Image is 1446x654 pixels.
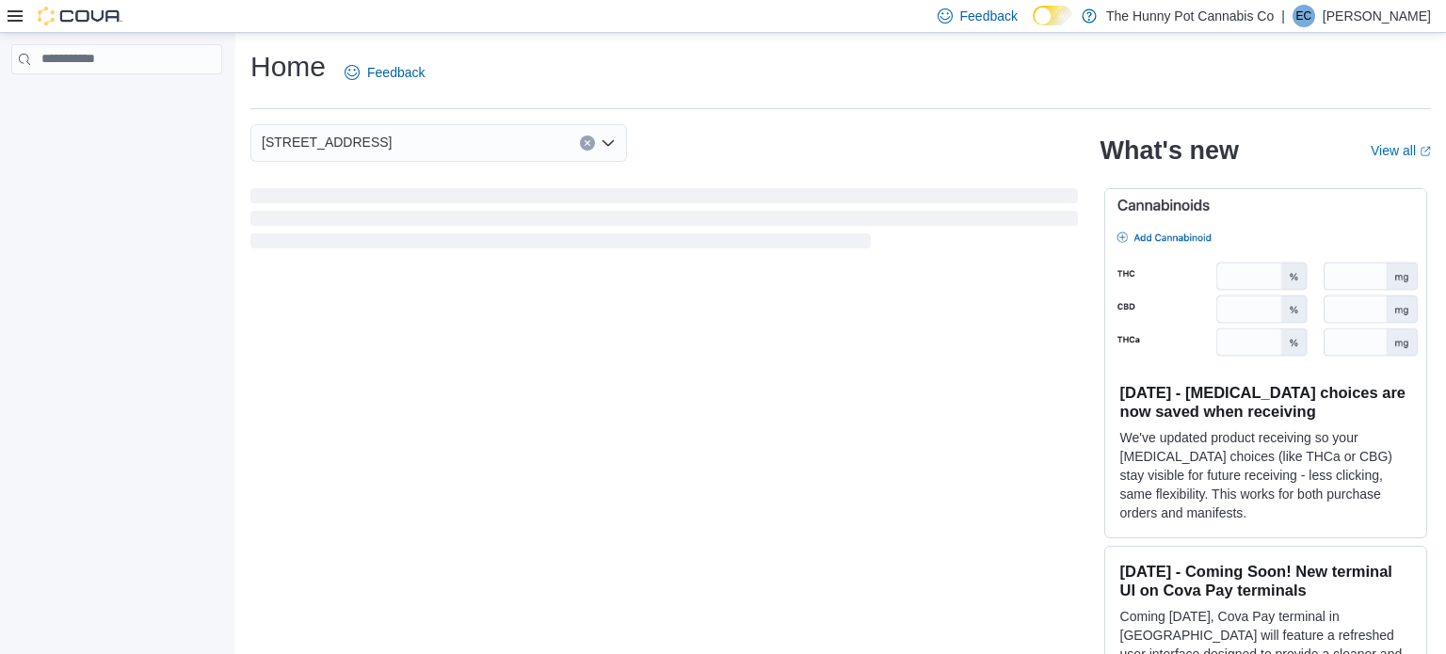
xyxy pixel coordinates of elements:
[337,54,432,91] a: Feedback
[262,131,392,153] span: [STREET_ADDRESS]
[1120,383,1411,421] h3: [DATE] - [MEDICAL_DATA] choices are now saved when receiving
[1101,136,1239,166] h2: What's new
[38,7,122,25] img: Cova
[1293,5,1315,27] div: Emily Cosby
[1120,428,1411,522] p: We've updated product receiving so your [MEDICAL_DATA] choices (like THCa or CBG) stay visible fo...
[1106,5,1274,27] p: The Hunny Pot Cannabis Co
[960,7,1018,25] span: Feedback
[1281,5,1285,27] p: |
[1296,5,1312,27] span: EC
[250,192,1078,252] span: Loading
[250,48,326,86] h1: Home
[367,63,425,82] span: Feedback
[580,136,595,151] button: Clear input
[1120,562,1411,599] h3: [DATE] - Coming Soon! New terminal UI on Cova Pay terminals
[1033,6,1072,25] input: Dark Mode
[1371,143,1431,158] a: View allExternal link
[11,78,222,123] nav: Complex example
[1420,146,1431,157] svg: External link
[1323,5,1431,27] p: [PERSON_NAME]
[601,136,616,151] button: Open list of options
